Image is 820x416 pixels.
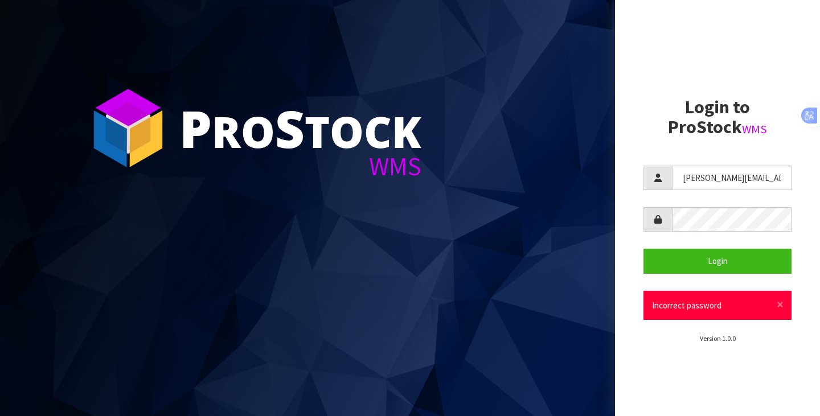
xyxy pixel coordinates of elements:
span: P [179,93,212,163]
div: WMS [179,154,421,179]
small: Version 1.0.0 [700,334,736,343]
h2: Login to ProStock [643,97,792,137]
span: Incorrect password [652,300,721,311]
span: × [777,296,784,312]
small: WMS [742,122,767,137]
span: S [275,93,305,163]
div: ro tock [179,102,421,154]
input: Username [672,166,792,190]
button: Login [643,249,792,273]
img: ProStock Cube [85,85,171,171]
